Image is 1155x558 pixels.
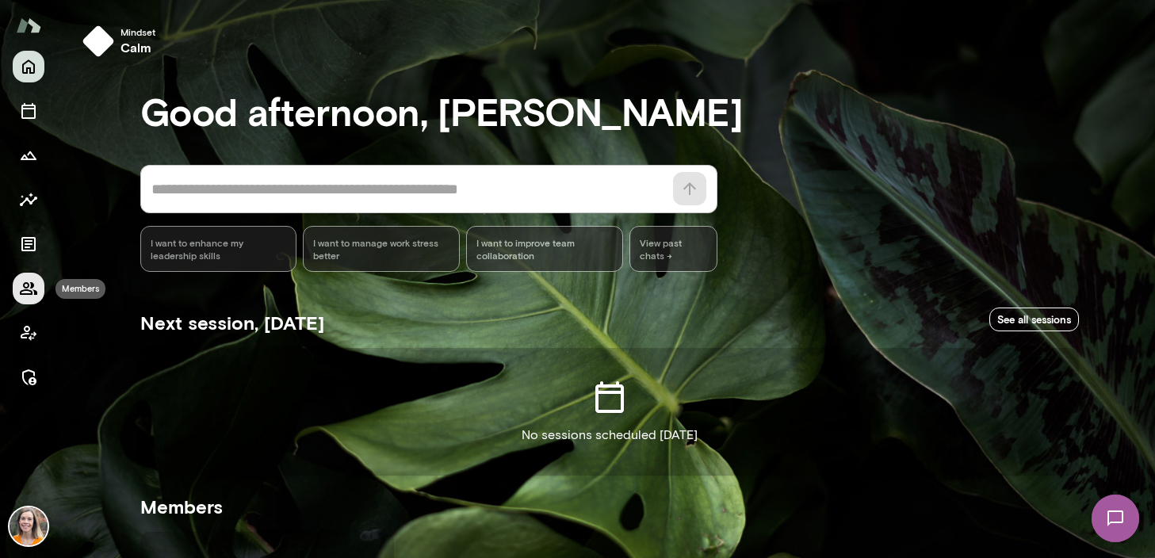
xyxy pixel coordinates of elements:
[13,317,44,349] button: Client app
[76,19,168,63] button: Mindsetcalm
[140,89,1079,133] h3: Good afternoon, [PERSON_NAME]
[466,226,623,272] div: I want to improve team collaboration
[629,226,717,272] span: View past chats ->
[303,226,460,272] div: I want to manage work stress better
[140,310,324,335] h5: Next session, [DATE]
[55,279,105,299] div: Members
[313,236,449,262] span: I want to manage work stress better
[13,139,44,171] button: Growth Plan
[120,25,155,38] span: Mindset
[120,38,155,57] h6: calm
[522,426,698,445] p: No sessions scheduled [DATE]
[16,10,41,40] img: Mento
[13,184,44,216] button: Insights
[82,25,114,57] img: mindset
[13,51,44,82] button: Home
[140,494,1079,519] h5: Members
[10,507,48,545] img: Carrie Kelly
[13,95,44,127] button: Sessions
[151,236,287,262] span: I want to enhance my leadership skills
[476,236,613,262] span: I want to improve team collaboration
[13,273,44,304] button: Members
[140,226,297,272] div: I want to enhance my leadership skills
[13,361,44,393] button: Manage
[13,228,44,260] button: Documents
[989,308,1079,332] a: See all sessions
